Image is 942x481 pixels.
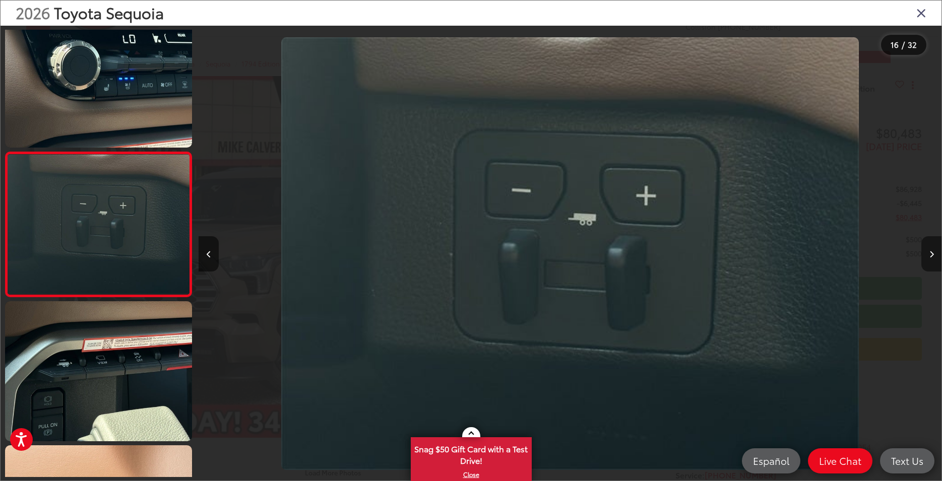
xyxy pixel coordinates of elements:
[3,300,194,443] img: 2026 Toyota Sequoia 1794 Edition
[908,39,917,50] span: 32
[901,41,906,48] span: /
[6,155,192,294] img: 2026 Toyota Sequoia 1794 Edition
[281,37,859,470] img: 2026 Toyota Sequoia 1794 Edition
[54,2,164,23] span: Toyota Sequoia
[3,6,194,149] img: 2026 Toyota Sequoia 1794 Edition
[814,454,866,467] span: Live Chat
[891,39,899,50] span: 16
[16,2,50,23] span: 2026
[880,448,934,473] a: Text Us
[199,236,219,271] button: Previous image
[808,448,872,473] a: Live Chat
[886,454,928,467] span: Text Us
[921,236,941,271] button: Next image
[742,448,800,473] a: Español
[748,454,794,467] span: Español
[412,438,531,469] span: Snag $50 Gift Card with a Test Drive!
[199,37,942,470] div: 2026 Toyota Sequoia 1794 Edition 15
[916,6,926,19] i: Close gallery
